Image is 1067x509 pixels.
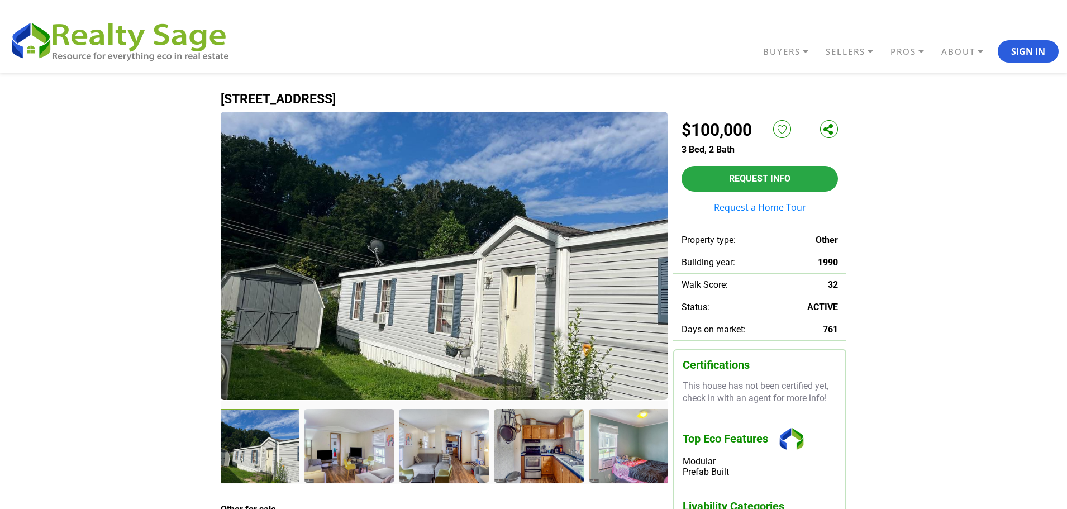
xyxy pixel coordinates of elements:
span: 3 Bed, 2 Bath [682,144,735,155]
span: Status: [682,302,709,312]
button: Request Info [682,166,838,192]
a: PROS [888,42,939,61]
h3: Certifications [683,359,837,372]
span: 32 [828,279,838,290]
span: 761 [823,324,838,335]
h3: Top Eco Features [683,422,837,456]
span: Building year: [682,257,735,268]
span: Walk Score: [682,279,728,290]
span: Property type: [682,235,736,245]
h1: [STREET_ADDRESS] [221,92,846,106]
a: Request a Home Tour [682,203,838,212]
a: ABOUT [939,42,998,61]
span: ACTIVE [807,302,838,312]
h2: $100,000 [682,120,752,140]
img: REALTY SAGE [8,18,240,63]
span: Days on market: [682,324,746,335]
p: This house has not been certified yet, check in with an agent for more info! [683,380,837,405]
span: 1990 [818,257,838,268]
span: Other [816,235,838,245]
a: SELLERS [823,42,888,61]
button: Sign In [998,40,1059,63]
a: BUYERS [760,42,823,61]
div: Modular Prefab Built [683,456,837,477]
